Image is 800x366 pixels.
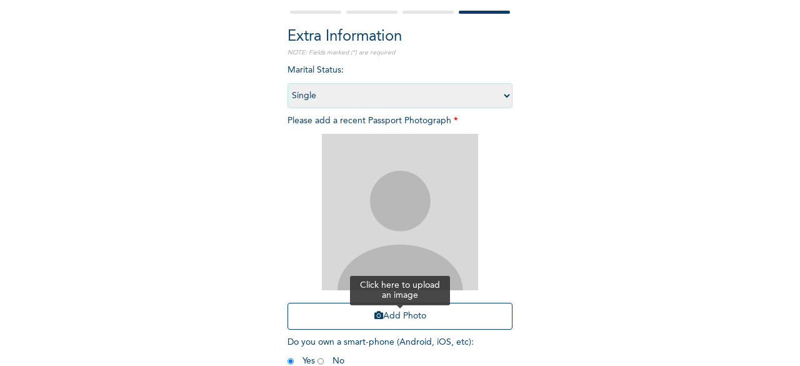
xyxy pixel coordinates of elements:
img: Crop [322,134,478,290]
p: NOTE: Fields marked (*) are required [287,48,512,58]
span: Do you own a smart-phone (Android, iOS, etc) : Yes No [287,338,474,365]
span: Marital Status : [287,66,512,100]
button: Add Photo [287,303,512,330]
span: Please add a recent Passport Photograph [287,116,512,336]
h2: Extra Information [287,26,512,48]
